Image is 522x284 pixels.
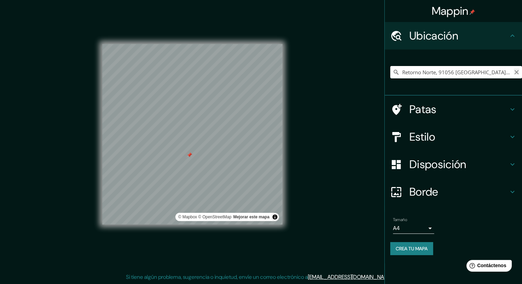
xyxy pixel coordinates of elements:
[385,123,522,151] div: Estilo
[432,4,468,18] font: Mappin
[514,68,519,75] button: Claro
[102,44,282,225] canvas: Mapa
[390,66,522,78] input: Elige tu ciudad o zona
[393,217,407,222] font: Tamaño
[178,215,197,219] font: © Mapbox
[461,257,514,276] iframe: Lanzador de widgets de ayuda
[385,22,522,50] div: Ubicación
[178,215,197,219] a: Mapbox
[409,130,435,144] font: Estilo
[233,215,269,219] font: Mejorar este mapa
[469,9,475,15] img: pin-icon.png
[409,157,466,172] font: Disposición
[396,245,428,252] font: Crea tu mapa
[385,178,522,206] div: Borde
[385,151,522,178] div: Disposición
[409,185,438,199] font: Borde
[126,273,308,281] font: Si tiene algún problema, sugerencia o inquietud, envíe un correo electrónico a
[271,213,279,221] button: Activar o desactivar atribución
[308,273,393,281] a: [EMAIL_ADDRESS][DOMAIN_NAME]
[233,215,269,219] a: Map feedback
[385,96,522,123] div: Patas
[409,102,437,117] font: Patas
[198,215,231,219] font: © OpenStreetMap
[390,242,433,255] button: Crea tu mapa
[393,223,434,234] div: A4
[393,225,400,232] font: A4
[409,29,458,43] font: Ubicación
[198,215,231,219] a: Mapa de OpenStreet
